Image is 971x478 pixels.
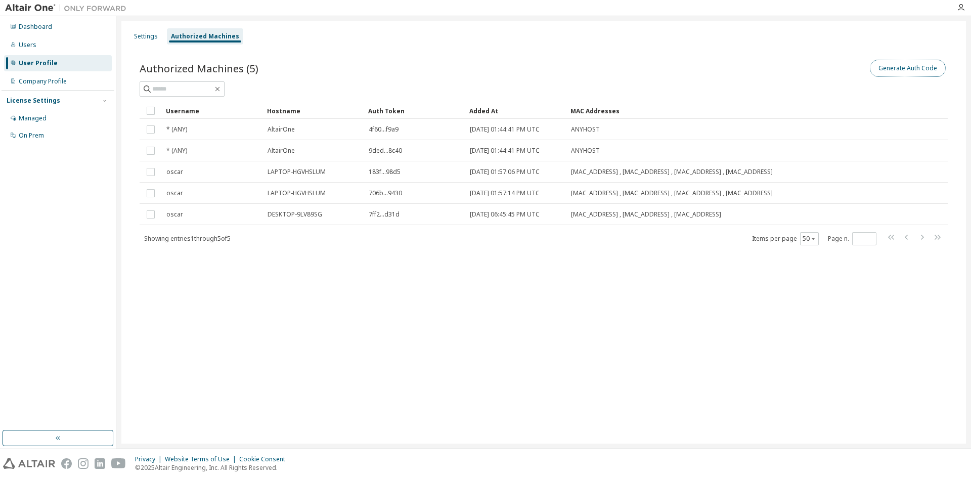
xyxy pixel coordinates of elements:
[803,235,816,243] button: 50
[140,61,258,75] span: Authorized Machines (5)
[78,458,89,469] img: instagram.svg
[19,59,58,67] div: User Profile
[165,455,239,463] div: Website Terms of Use
[470,189,540,197] span: [DATE] 01:57:14 PM UTC
[267,103,360,119] div: Hostname
[111,458,126,469] img: youtube.svg
[166,189,183,197] span: oscar
[470,168,540,176] span: [DATE] 01:57:06 PM UTC
[870,60,946,77] button: Generate Auth Code
[166,125,187,134] span: * (ANY)
[19,114,47,122] div: Managed
[19,23,52,31] div: Dashboard
[571,210,721,219] span: [MAC_ADDRESS] , [MAC_ADDRESS] , [MAC_ADDRESS]
[19,41,36,49] div: Users
[571,125,600,134] span: ANYHOST
[368,103,461,119] div: Auth Token
[5,3,131,13] img: Altair One
[135,463,291,472] p: © 2025 Altair Engineering, Inc. All Rights Reserved.
[470,210,540,219] span: [DATE] 06:45:45 PM UTC
[166,210,183,219] span: oscar
[268,210,322,219] span: DESKTOP-9LV89SG
[134,32,158,40] div: Settings
[144,234,231,243] span: Showing entries 1 through 5 of 5
[239,455,291,463] div: Cookie Consent
[7,97,60,105] div: License Settings
[135,455,165,463] div: Privacy
[470,147,540,155] span: [DATE] 01:44:41 PM UTC
[369,189,402,197] span: 706b...9430
[61,458,72,469] img: facebook.svg
[571,189,773,197] span: [MAC_ADDRESS] , [MAC_ADDRESS] , [MAC_ADDRESS] , [MAC_ADDRESS]
[19,132,44,140] div: On Prem
[369,210,400,219] span: 7ff2...d31d
[166,168,183,176] span: oscar
[828,232,876,245] span: Page n.
[95,458,105,469] img: linkedin.svg
[166,103,259,119] div: Username
[369,168,401,176] span: 183f...98d5
[268,147,295,155] span: AltairOne
[268,125,295,134] span: AltairOne
[369,125,399,134] span: 4f60...f9a9
[369,147,402,155] span: 9ded...8c40
[268,168,326,176] span: LAPTOP-HGVHSLUM
[752,232,819,245] span: Items per page
[571,168,773,176] span: [MAC_ADDRESS] , [MAC_ADDRESS] , [MAC_ADDRESS] , [MAC_ADDRESS]
[268,189,326,197] span: LAPTOP-HGVHSLUM
[571,147,600,155] span: ANYHOST
[166,147,187,155] span: * (ANY)
[469,103,562,119] div: Added At
[470,125,540,134] span: [DATE] 01:44:41 PM UTC
[19,77,67,85] div: Company Profile
[3,458,55,469] img: altair_logo.svg
[171,32,239,40] div: Authorized Machines
[570,103,842,119] div: MAC Addresses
